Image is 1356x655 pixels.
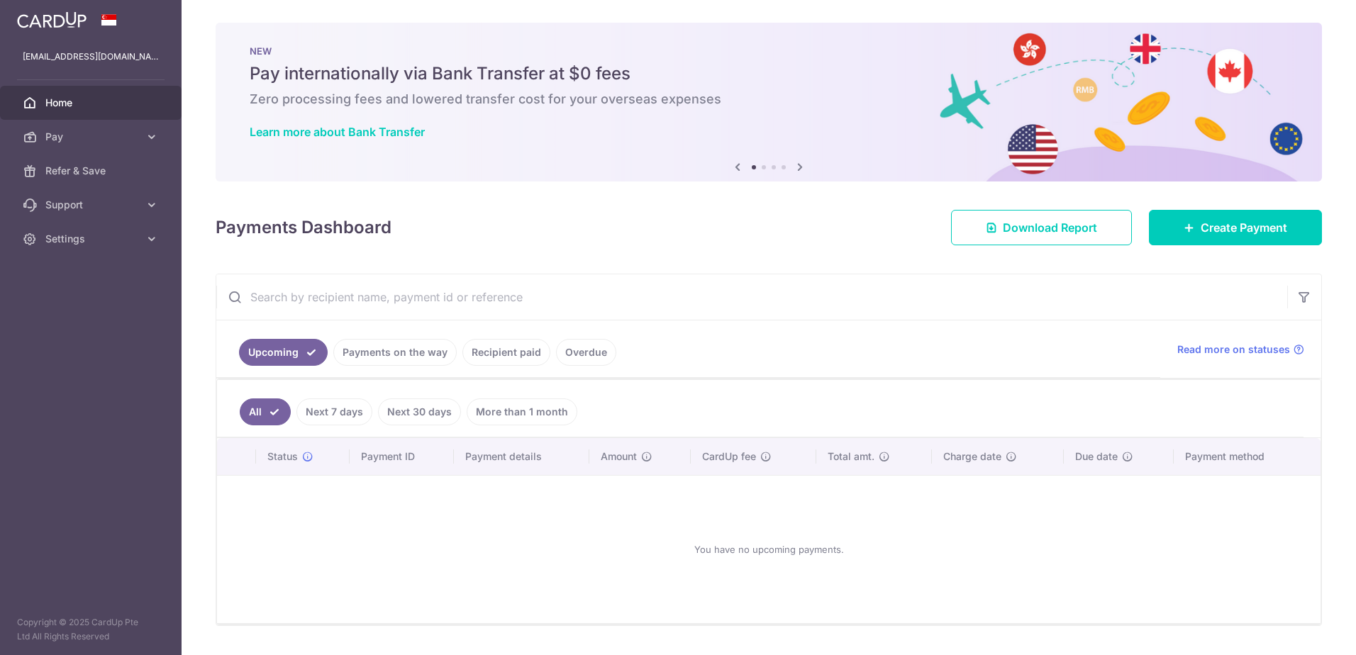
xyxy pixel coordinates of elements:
[23,50,159,64] p: [EMAIL_ADDRESS][DOMAIN_NAME]
[250,91,1288,108] h6: Zero processing fees and lowered transfer cost for your overseas expenses
[378,398,461,425] a: Next 30 days
[702,449,756,464] span: CardUp fee
[45,130,139,144] span: Pay
[216,274,1287,320] input: Search by recipient name, payment id or reference
[1177,342,1304,357] a: Read more on statuses
[1075,449,1118,464] span: Due date
[1003,219,1097,236] span: Download Report
[601,449,637,464] span: Amount
[216,215,391,240] h4: Payments Dashboard
[1177,342,1290,357] span: Read more on statuses
[45,96,139,110] span: Home
[45,198,139,212] span: Support
[333,339,457,366] a: Payments on the way
[17,11,87,28] img: CardUp
[462,339,550,366] a: Recipient paid
[45,232,139,246] span: Settings
[240,398,291,425] a: All
[1149,210,1322,245] a: Create Payment
[454,438,589,475] th: Payment details
[267,449,298,464] span: Status
[45,164,139,178] span: Refer & Save
[556,339,616,366] a: Overdue
[1201,219,1287,236] span: Create Payment
[350,438,454,475] th: Payment ID
[250,62,1288,85] h5: Pay internationally via Bank Transfer at $0 fees
[467,398,577,425] a: More than 1 month
[951,210,1132,245] a: Download Report
[1174,438,1321,475] th: Payment method
[943,449,1001,464] span: Charge date
[234,487,1304,612] div: You have no upcoming payments.
[216,23,1322,181] img: Bank transfer banner
[250,45,1288,57] p: NEW
[239,339,328,366] a: Upcoming
[828,449,874,464] span: Total amt.
[250,125,425,139] a: Learn more about Bank Transfer
[296,398,372,425] a: Next 7 days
